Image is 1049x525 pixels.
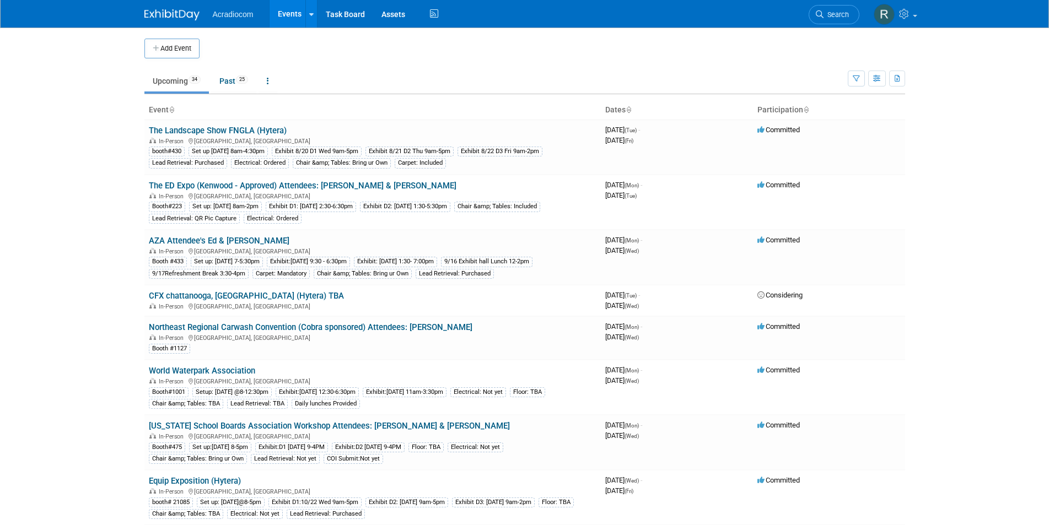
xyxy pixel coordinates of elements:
[149,378,156,383] img: In-Person Event
[159,433,187,440] span: In-Person
[757,126,800,134] span: Committed
[191,257,263,267] div: Set up: [DATE] 7-5:30pm
[189,442,251,452] div: Set up:[DATE] 8-5pm
[149,366,255,376] a: World Waterpark Association
[605,421,642,429] span: [DATE]
[641,322,642,331] span: -
[874,4,895,25] img: Ronald Tralle
[757,476,800,484] span: Committed
[189,147,268,156] div: Set up [DATE] 8am-4:30pm
[408,442,444,452] div: Floor: TBA
[149,421,510,431] a: [US_STATE] School Boards Association Workshop Attendees: [PERSON_NAME] & [PERSON_NAME]
[625,193,637,199] span: (Tue)
[626,105,631,114] a: Sort by Start Date
[625,378,639,384] span: (Wed)
[149,214,240,224] div: Lead Retrieval: QR Pic Capture
[189,75,201,84] span: 34
[149,376,596,385] div: [GEOGRAPHIC_DATA], [GEOGRAPHIC_DATA]
[149,291,344,301] a: CFX chattanooga, [GEOGRAPHIC_DATA] (Hytera) TBA
[149,269,249,279] div: 9/17Refreshment Break 3:30-4pm
[159,248,187,255] span: In-Person
[605,431,639,440] span: [DATE]
[605,376,639,385] span: [DATE]
[324,454,383,464] div: COI Submit:Not yet
[757,322,800,331] span: Committed
[159,378,187,385] span: In-Person
[605,191,637,199] span: [DATE]
[605,486,633,495] span: [DATE]
[276,387,359,397] div: Exhibit:[DATE] 12:30-6:30pm
[601,101,753,120] th: Dates
[251,454,320,464] div: Lead Retrieval: Not yet
[149,476,241,486] a: Equip Exposition (Hytera)
[605,476,642,484] span: [DATE]
[149,248,156,253] img: In-Person Event
[149,442,185,452] div: Booth#475
[625,248,639,254] span: (Wed)
[159,488,187,495] span: In-Person
[149,246,596,255] div: [GEOGRAPHIC_DATA], [GEOGRAPHIC_DATA]
[149,322,472,332] a: Northeast Regional Carwash Convention (Cobra sponsored) Attendees: [PERSON_NAME]
[625,324,639,330] span: (Mon)
[625,478,639,484] span: (Wed)
[292,399,360,409] div: Daily lunches Provided
[458,147,542,156] div: Exhibit 8/22 D3 Fri 9am-2pm
[625,138,633,144] span: (Fri)
[605,136,633,144] span: [DATE]
[365,147,454,156] div: Exhibit 8/21 D2 Thu 9am-5pm
[605,126,640,134] span: [DATE]
[332,442,405,452] div: Exhibit:D2 [DATE] 9-4PM
[314,269,412,279] div: Chair &amp; Tables: Bring ur Own
[252,269,310,279] div: Carpet: Mandatory
[450,387,506,397] div: Electrical: Not yet
[753,101,905,120] th: Participation
[149,158,227,168] div: Lead Retrieval: Purchased
[638,291,640,299] span: -
[149,303,156,308] img: In-Person Event
[149,126,287,136] a: The Landscape Show FNGLA (Hytera)
[149,147,185,156] div: booth#430
[197,497,265,507] div: Set up: [DATE]@8-5pm
[293,158,391,168] div: Chair &amp; Tables: Bring ur Own
[605,236,642,244] span: [DATE]
[149,301,596,310] div: [GEOGRAPHIC_DATA], [GEOGRAPHIC_DATA]
[641,366,642,374] span: -
[268,497,362,507] div: Exhibit D1:10/22 Wed 9am-5pm
[354,257,437,267] div: Exhibit: [DATE] 1:30- 7:00pm
[149,387,189,397] div: Booth#1001
[159,334,187,342] span: In-Person
[365,497,448,507] div: Exhibit D2: [DATE] 9am-5pm
[149,433,156,439] img: In-Person Event
[605,333,639,341] span: [DATE]
[605,181,642,189] span: [DATE]
[144,101,601,120] th: Event
[149,497,193,507] div: booth# 21085
[454,202,540,212] div: Chair &amp; Tables: Included
[149,138,156,143] img: In-Person Event
[149,486,596,495] div: [GEOGRAPHIC_DATA], [GEOGRAPHIC_DATA]
[169,105,174,114] a: Sort by Event Name
[360,202,450,212] div: Exhibit D2: [DATE] 1:30-5:30pm
[757,366,800,374] span: Committed
[638,126,640,134] span: -
[448,442,503,452] div: Electrical: Not yet
[625,334,639,340] span: (Wed)
[149,333,596,342] div: [GEOGRAPHIC_DATA], [GEOGRAPHIC_DATA]
[809,5,859,24] a: Search
[641,421,642,429] span: -
[625,127,637,133] span: (Tue)
[149,509,223,519] div: Chair &amp; Tables: TBA
[605,246,639,255] span: [DATE]
[159,193,187,200] span: In-Person
[452,497,535,507] div: Exhibit D3: [DATE] 9am-2pm
[641,236,642,244] span: -
[625,423,639,429] span: (Mon)
[539,497,574,507] div: Floor: TBA
[189,202,262,212] div: Set up: [DATE] 8am-2pm
[287,509,365,519] div: Lead Retrieval: Purchased
[395,158,446,168] div: Carpet: Included
[149,236,289,246] a: AZA Attendee's Ed & [PERSON_NAME]
[149,399,223,409] div: Chair &amp; Tables: TBA
[625,303,639,309] span: (Wed)
[149,344,190,354] div: Booth #1127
